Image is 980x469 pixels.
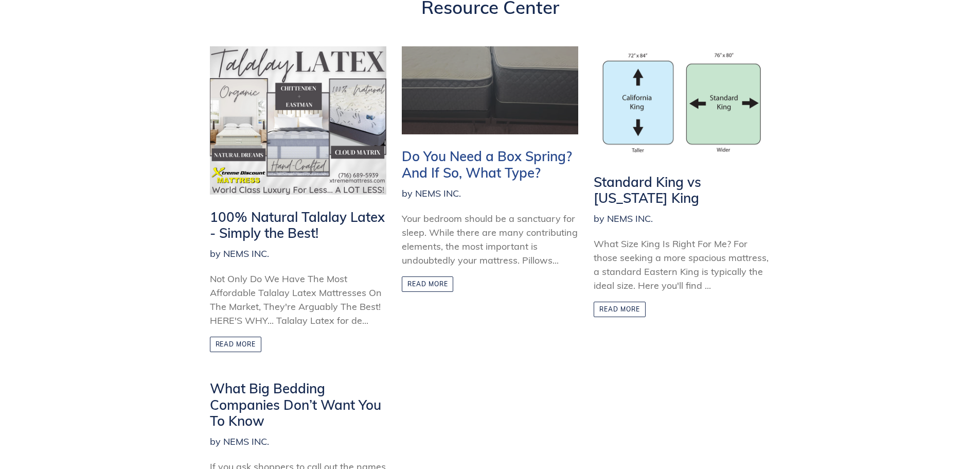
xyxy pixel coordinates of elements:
div: Your bedroom should be a sanctuary for sleep. While there are many contributing elements, the mos... [402,212,578,267]
h2: 100% Natural Talalay Latex - Simply the Best! [210,209,386,241]
a: Read more: Standard King vs California King [594,302,646,317]
a: 100% Natural Talalay Latex - Simply the Best! [210,46,386,241]
div: Not Only Do We Have The Most Affordable Talalay Latex Mattresses On The Market, They're Arguably ... [210,272,386,327]
a: Standard King vs [US_STATE] King [594,46,770,206]
a: What Big Bedding Companies Don’t Want You To Know [210,380,386,429]
span: by NEMS INC. [210,435,269,448]
div: What Size King Is Right For Me? For those seeking a more spacious mattress, a standard Eastern Ki... [594,237,770,292]
span: by NEMS INC. [402,186,461,200]
a: Do You Need a Box Spring? And If So, What Type? [402,46,578,180]
a: Read more: 100% Natural Talalay Latex - Simply the Best! [210,337,262,352]
a: Read more: Do You Need a Box Spring? And If So, What Type? [402,276,454,292]
span: by NEMS INC. [594,212,653,225]
h2: Standard King vs [US_STATE] King [594,174,770,206]
h2: Do You Need a Box Spring? And If So, What Type? [402,148,578,180]
span: by NEMS INC. [210,247,269,260]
